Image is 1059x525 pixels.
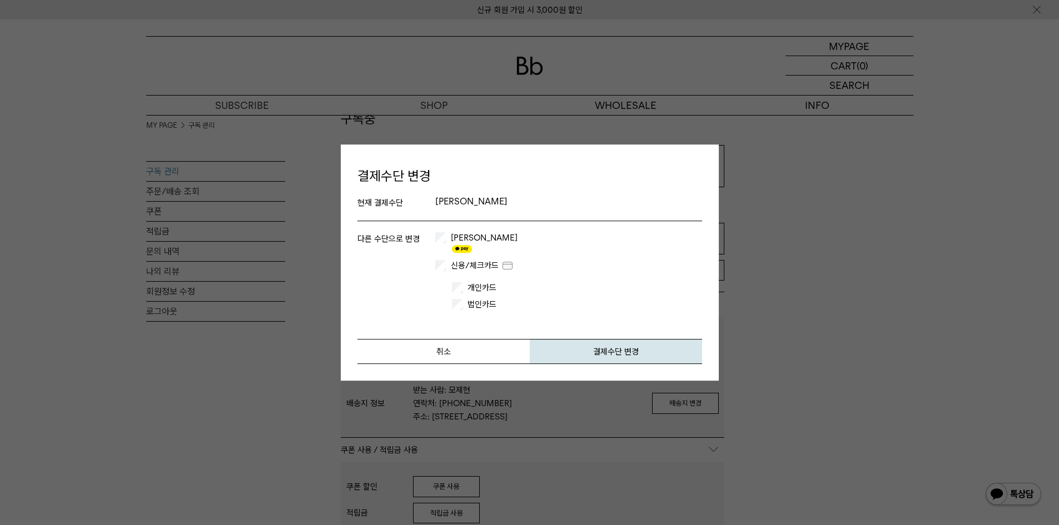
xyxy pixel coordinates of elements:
[449,260,514,271] label: 신용/체크카드
[449,232,518,254] label: [PERSON_NAME]
[357,232,424,316] p: 다른 수단으로 변경
[465,282,534,293] label: 개인카드
[435,196,702,209] p: [PERSON_NAME]
[530,339,702,364] button: 결제수단 변경
[463,299,501,310] label: 법인카드
[357,196,424,209] h5: 현재 결제수단
[357,339,530,364] button: 취소
[357,161,702,191] h1: 결제수단 변경
[452,245,472,253] img: 카카오페이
